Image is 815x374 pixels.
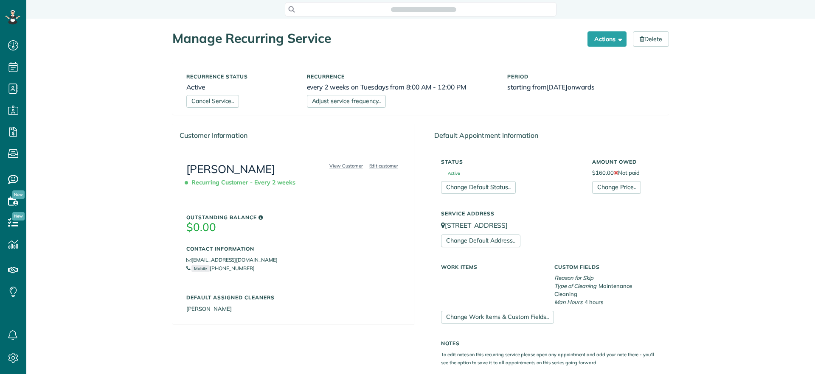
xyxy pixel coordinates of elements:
[186,256,401,264] li: [EMAIL_ADDRESS][DOMAIN_NAME]
[186,175,299,190] span: Recurring Customer - Every 2 weeks
[186,74,294,79] h5: Recurrence status
[172,31,581,45] h1: Manage Recurring Service
[592,181,641,194] a: Change Price..
[441,352,654,366] small: To edit notes on this recurring service please open any appointment and add your note there - you...
[633,31,669,47] a: Delete
[586,155,661,194] div: $160.00 Not paid
[441,220,655,230] p: [STREET_ADDRESS]
[554,274,593,281] em: Reason for Skip
[399,5,447,14] span: Search ZenMaid…
[547,83,568,91] span: [DATE]
[173,124,414,147] div: Customer Information
[592,159,655,165] h5: Amount Owed
[12,212,25,220] span: New
[441,341,655,346] h5: Notes
[585,299,604,305] span: 4 hours
[186,84,294,91] h6: Active
[186,246,401,251] h5: Contact Information
[327,162,365,170] a: View Customer
[307,95,386,108] a: Adjust service frequency..
[427,124,669,147] div: Default Appointment Information
[441,264,542,270] h5: Work Items
[554,299,582,305] em: Man Hours
[507,84,655,91] h6: starting from onwards
[191,265,210,272] small: Mobile
[554,264,655,270] h5: Custom Fields
[307,74,495,79] h5: Recurrence
[507,74,655,79] h5: Period
[186,215,401,220] h5: Outstanding Balance
[554,282,596,289] em: Type of Cleaning
[587,31,627,47] button: Actions
[441,211,655,216] h5: Service Address
[186,95,239,108] a: Cancel Service..
[307,84,495,91] h6: every 2 weeks on Tuesdays from 8:00 AM - 12:00 PM
[186,162,275,176] a: [PERSON_NAME]
[441,171,460,176] span: Active
[186,221,401,234] h3: $0.00
[554,282,632,297] span: Maintenance Cleaning
[12,190,25,199] span: New
[441,234,520,247] a: Change Default Address..
[441,159,579,165] h5: Status
[441,181,516,194] a: Change Default Status..
[186,265,255,271] a: Mobile[PHONE_NUMBER]
[367,162,401,170] a: Edit customer
[441,311,554,324] a: Change Work Items & Custom Fields..
[186,305,401,313] li: [PERSON_NAME]
[186,295,401,300] h5: Default Assigned Cleaners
